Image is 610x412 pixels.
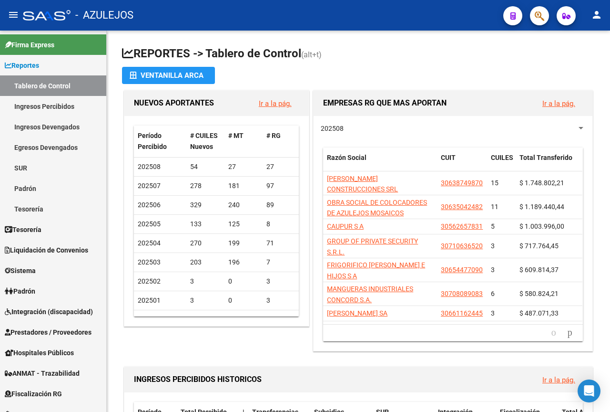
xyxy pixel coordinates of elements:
[5,389,62,399] span: Fiscalización RG
[266,161,297,172] div: 27
[5,40,54,50] span: Firma Express
[327,175,398,193] span: [PERSON_NAME] CONSTRUCCIONES SRL
[138,132,167,150] span: Período Percibido
[327,261,425,280] span: FRIGORIFICO [PERSON_NAME] E HIJOS S A
[190,238,221,249] div: 270
[547,327,560,338] a: go to previous page
[327,154,366,161] span: Razón Social
[134,375,262,384] span: INGRESOS PERCIBIDOS HISTORICOS
[519,242,559,250] span: $ 717.764,45
[542,376,575,384] a: Ir a la pág.
[519,203,564,211] span: $ 1.189.440,44
[519,309,559,317] span: $ 487.071,33
[5,368,80,379] span: ANMAT - Trazabilidad
[228,257,259,268] div: 196
[134,126,186,157] datatable-header-cell: Período Percibido
[190,295,221,306] div: 3
[327,237,418,256] span: GROUP OF PRIVATE SECURITY S.R.L.
[437,148,487,179] datatable-header-cell: CUIT
[491,266,495,274] span: 3
[491,179,498,187] span: 15
[190,314,221,325] div: 4
[491,290,495,297] span: 6
[441,309,483,317] span: 30661162445
[266,180,297,191] div: 97
[5,348,74,358] span: Hospitales Públicos
[327,285,413,304] span: MANGUERAS INDUSTRIALES CONCORD S.A.
[519,290,559,297] span: $ 580.824,21
[266,132,281,139] span: # RG
[228,276,259,287] div: 0
[8,9,19,21] mat-icon: menu
[138,316,161,323] span: 202412
[301,50,322,59] span: (alt+t)
[519,179,564,187] span: $ 1.748.802,21
[441,242,483,250] span: 30710636520
[266,238,297,249] div: 71
[228,200,259,211] div: 240
[441,154,456,161] span: CUIT
[266,257,297,268] div: 7
[5,327,91,338] span: Prestadores / Proveedores
[5,286,35,296] span: Padrón
[591,9,602,21] mat-icon: person
[190,180,221,191] div: 278
[228,132,244,139] span: # MT
[266,295,297,306] div: 3
[487,148,516,179] datatable-header-cell: CUILES
[266,314,297,325] div: 2
[266,219,297,230] div: 8
[138,220,161,228] span: 202505
[441,266,483,274] span: 30654477090
[441,179,483,187] span: 30638749870
[190,257,221,268] div: 203
[228,219,259,230] div: 125
[134,98,214,107] span: NUEVOS APORTANTES
[5,224,41,235] span: Tesorería
[542,99,575,108] a: Ir a la pág.
[491,222,495,230] span: 5
[327,222,364,230] span: CAUPUR S A
[491,309,495,317] span: 3
[138,277,161,285] span: 202502
[519,266,559,274] span: $ 609.814,37
[228,238,259,249] div: 199
[519,154,572,161] span: Total Transferido
[323,148,437,179] datatable-header-cell: Razón Social
[491,242,495,250] span: 3
[323,98,447,107] span: EMPRESAS RG QUE MAS APORTAN
[5,60,39,71] span: Reportes
[75,5,133,26] span: - AZULEJOS
[516,148,582,179] datatable-header-cell: Total Transferido
[228,314,259,325] div: 2
[122,67,215,84] button: Ventanilla ARCA
[130,67,207,84] div: Ventanilla ARCA
[266,200,297,211] div: 89
[138,258,161,266] span: 202503
[535,95,583,112] button: Ir a la pág.
[138,296,161,304] span: 202501
[186,126,224,157] datatable-header-cell: # CUILES Nuevos
[5,245,88,255] span: Liquidación de Convenios
[190,132,218,150] span: # CUILES Nuevos
[327,309,387,317] span: [PERSON_NAME] SA
[266,276,297,287] div: 3
[327,199,427,239] span: OBRA SOCIAL DE COLOCADORES DE AZULEJOS MOSAICOS GRANITEROS LUSTRADORES Y POCELA
[138,239,161,247] span: 202504
[5,306,93,317] span: Integración (discapacidad)
[138,182,161,190] span: 202507
[190,200,221,211] div: 329
[263,126,301,157] datatable-header-cell: # RG
[519,222,564,230] span: $ 1.003.996,00
[563,327,577,338] a: go to next page
[138,201,161,209] span: 202506
[491,154,513,161] span: CUILES
[441,222,483,230] span: 30562657831
[441,290,483,297] span: 30708089083
[491,203,498,211] span: 11
[535,371,583,389] button: Ir a la pág.
[5,265,36,276] span: Sistema
[321,125,344,132] span: 202508
[251,95,299,112] button: Ir a la pág.
[228,295,259,306] div: 0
